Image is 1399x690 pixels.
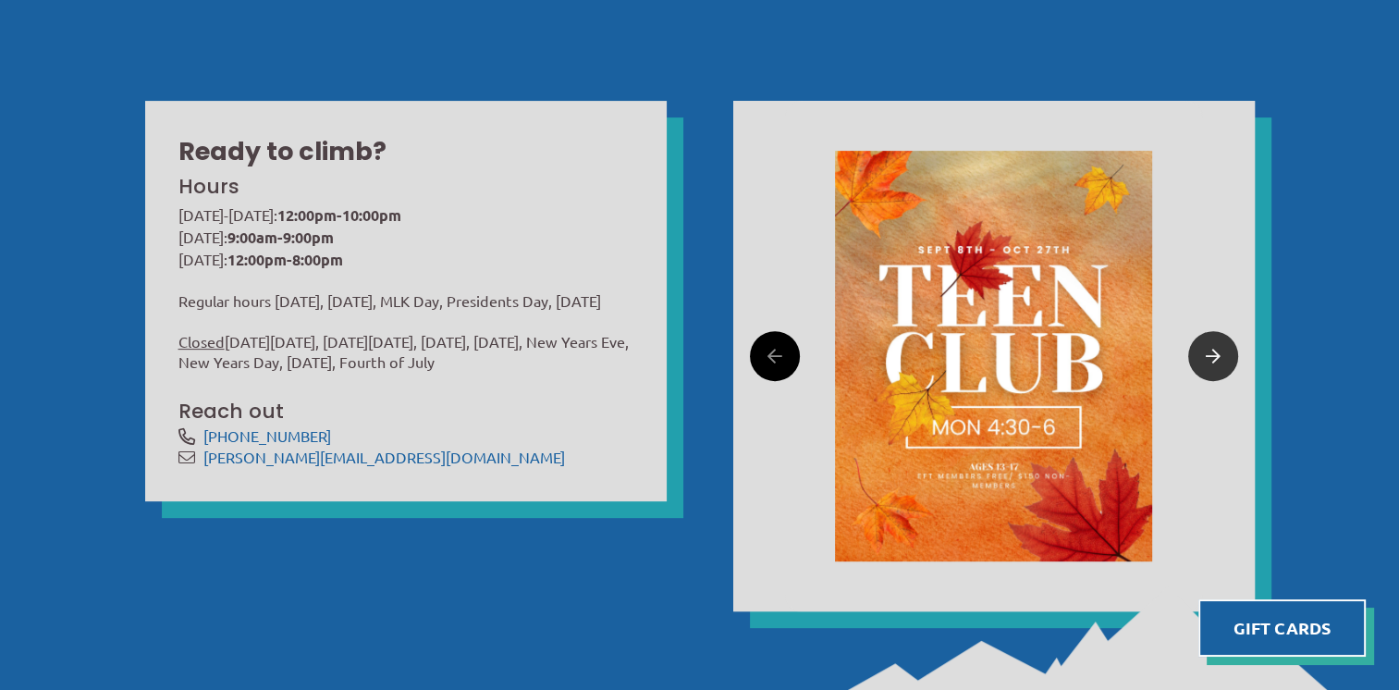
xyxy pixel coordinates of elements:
span: Closed [178,332,225,351]
p: [DATE][DATE], [DATE][DATE], [DATE], [DATE], New Years Eve, New Years Day, [DATE], Fourth of July [178,331,633,373]
a: [PERSON_NAME][EMAIL_ADDRESS][DOMAIN_NAME] [203,448,565,466]
a: [PHONE_NUMBER] [203,426,331,445]
h2: Ready to climb? [178,134,633,169]
strong: 12:00pm-8:00pm [227,250,343,269]
img: Image [835,151,1152,561]
h3: Hours [178,173,630,201]
p: [DATE]-[DATE]: [DATE]: [DATE]: [178,204,633,270]
p: Regular hours [DATE], [DATE], MLK Day, Presidents Day, [DATE] [178,290,633,312]
strong: 12:00pm-10:00pm [277,205,401,225]
h3: Reach out [178,398,633,425]
strong: 9:00am-9:00pm [227,228,334,247]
